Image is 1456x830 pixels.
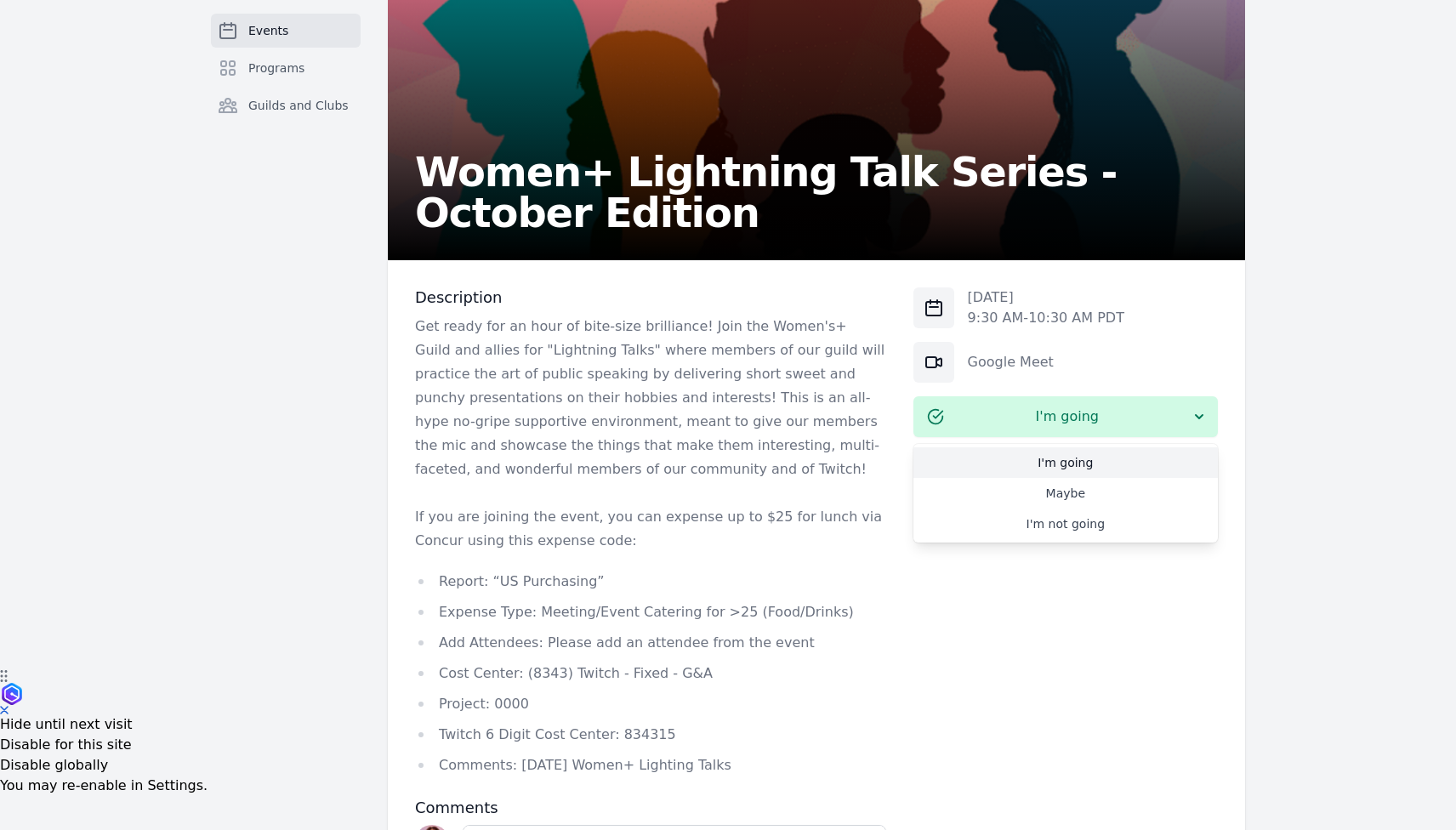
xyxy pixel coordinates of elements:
[415,315,886,481] p: Get ready for an hour of bite-size brilliance! Join the Women's+ Guild and allies for "Lightning ...
[968,287,1124,308] p: [DATE]
[211,14,361,48] a: Events
[415,287,886,308] h3: Description
[968,354,1054,370] a: Google Meet
[968,308,1124,328] p: 9:30 AM - 10:30 AM PDT
[944,406,1191,427] span: I'm going
[415,151,1218,233] h2: Women+ Lightning Talk Series - October Edition
[913,444,1218,543] div: I'm going
[211,51,361,85] a: Programs
[415,662,886,685] li: Cost Center: (8343) Twitch - Fixed - G&A
[248,60,304,77] span: Programs
[415,723,886,747] li: Twitch 6 Digit Cost Center: 834315
[415,631,886,655] li: Add Attendees: Please add an attendee from the event
[211,14,361,150] nav: Sidebar
[913,396,1218,437] button: I'm going
[415,692,886,716] li: Project: 0000
[211,88,361,122] a: Guilds and Clubs
[913,478,1218,509] a: Maybe
[248,22,288,39] span: Events
[248,97,349,114] span: Guilds and Clubs
[913,509,1218,539] a: I'm not going
[913,447,1218,478] a: I'm going
[415,753,886,777] li: Comments: [DATE] Women+ Lighting Talks
[415,570,886,594] li: Report: “US Purchasing”
[415,600,886,624] li: Expense Type: Meeting/Event Catering for >25 (Food/Drinks)
[415,505,886,553] p: If you are joining the event, you can expense up to $25 for lunch via Concur using this expense c...
[415,798,886,818] h3: Comments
